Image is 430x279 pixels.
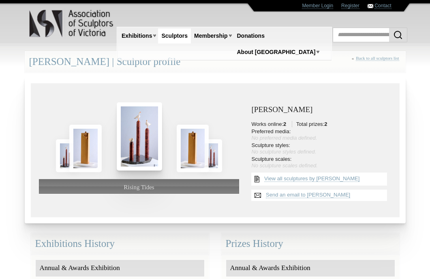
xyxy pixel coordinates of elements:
a: About [GEOGRAPHIC_DATA] [234,45,319,60]
div: « [352,56,401,70]
div: Annual & Awards Exhibition [226,260,395,277]
div: Annual & Awards Exhibition [36,260,204,277]
div: No preferred media defined. [251,135,391,141]
img: Rising Tides [201,139,222,172]
img: Send an email to Olivia O’Connor [251,190,264,201]
img: Search [393,30,403,40]
img: View all {sculptor_name} sculptures list [251,173,263,186]
li: Sculpture scales: [251,156,391,169]
a: Membership [191,28,231,43]
div: No sculpture scales defined. [251,162,391,169]
img: Little Frog. Big Climb [177,125,209,172]
img: Rising Tides [56,139,78,172]
a: Back to all sculptors list [356,56,399,61]
li: Works online: Total prizes: [251,121,391,128]
li: Sculpture styles: [251,142,391,155]
a: Donations [234,28,268,43]
strong: 2 [324,121,327,127]
div: Prizes History [221,233,400,255]
a: Member Login [302,3,333,9]
div: [PERSON_NAME] | Sculptor profile [25,51,406,73]
img: Rising Tides [117,102,162,171]
a: Register [341,3,359,9]
div: No sculpture styles defined. [251,149,391,155]
img: logo.png [29,8,115,39]
div: Exhibitions History [31,233,209,255]
span: Rising Tides [124,184,154,190]
a: View all sculptures by [PERSON_NAME] [264,175,359,182]
strong: 2 [283,121,286,127]
a: Contact [374,3,391,9]
img: Contact ASV [368,4,373,8]
a: Exhibitions [118,28,155,43]
h3: [PERSON_NAME] [251,106,391,114]
a: Sculptors [158,28,191,43]
a: Send an email to [PERSON_NAME] [266,192,350,198]
li: Preferred media: [251,128,391,141]
img: Little Frog. Big Climb [69,125,102,172]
